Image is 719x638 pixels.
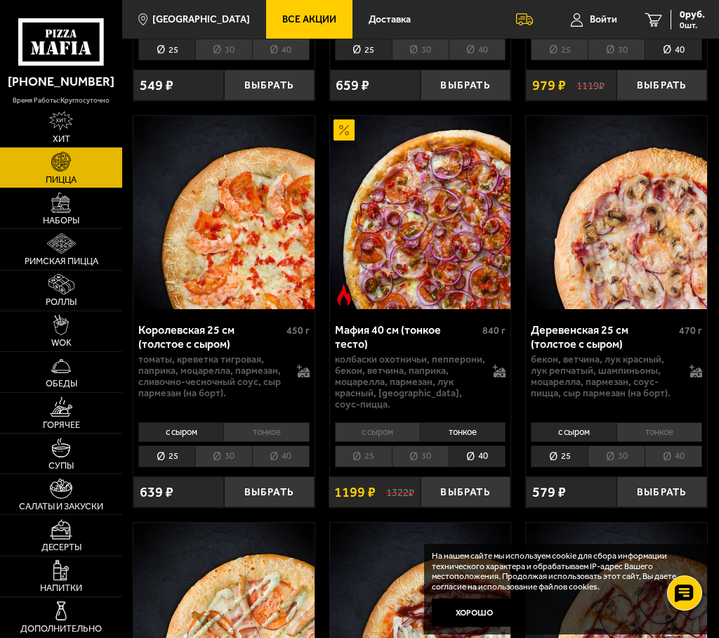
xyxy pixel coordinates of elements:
[252,445,310,467] li: 40
[392,445,449,467] li: 30
[531,39,588,60] li: 25
[195,39,252,60] li: 30
[19,502,103,511] span: Салаты и закуски
[46,379,77,388] span: Обеды
[286,325,310,337] span: 450 г
[43,216,79,225] span: Наборы
[138,422,223,442] li: с сыром
[432,551,696,592] p: На нашем сайте мы используем cookie для сбора информации технического характера и обрабатываем IP...
[46,175,77,184] span: Пицца
[421,70,511,100] button: Выбрать
[588,445,645,467] li: 30
[680,10,705,20] span: 0 руб.
[335,422,420,442] li: с сыром
[224,476,315,507] button: Выбрать
[334,119,355,141] img: Акционный
[679,325,702,337] span: 470 г
[282,15,336,25] span: Все Акции
[46,297,77,306] span: Роллы
[140,78,173,92] span: 549 ₽
[386,486,414,498] s: 1322 ₽
[43,420,80,429] span: Горячее
[645,39,702,60] li: 40
[140,485,173,499] span: 639 ₽
[482,325,506,337] span: 840 г
[336,78,369,92] span: 659 ₽
[41,542,81,552] span: Десерты
[531,445,588,467] li: 25
[20,624,102,633] span: Дополнительно
[369,15,411,25] span: Доставка
[645,445,702,467] li: 40
[133,116,315,309] img: Королевская 25 см (толстое с сыром)
[576,79,605,92] s: 1119 ₽
[335,445,392,467] li: 25
[532,485,566,499] span: 579 ₽
[392,39,449,60] li: 30
[40,583,82,592] span: Напитки
[51,338,72,347] span: WOK
[152,15,250,25] span: [GEOGRAPHIC_DATA]
[531,323,675,350] div: Деревенская 25 см (толстое с сыром)
[138,354,289,399] p: томаты, креветка тигровая, паприка, моцарелла, пармезан, сливочно-чесночный соус, сыр пармезан (н...
[223,422,309,442] li: тонкое
[449,39,506,60] li: 40
[590,15,617,25] span: Войти
[531,354,682,399] p: бекон, ветчина, лук красный, лук репчатый, шампиньоны, моцарелла, пармезан, соус-пицца, сыр парме...
[48,461,74,470] span: Супы
[532,78,566,92] span: 979 ₽
[526,116,707,309] img: Деревенская 25 см (толстое с сыром)
[335,354,486,410] p: колбаски охотничьи, пепперони, бекон, ветчина, паприка, моцарелла, пармезан, лук красный, [GEOGRA...
[335,39,392,60] li: 25
[334,485,376,499] span: 1199 ₽
[335,323,480,350] div: Мафия 40 см (тонкое тесто)
[138,39,195,60] li: 25
[588,39,645,60] li: 30
[195,445,252,467] li: 30
[616,476,707,507] button: Выбрать
[449,445,506,467] li: 40
[680,21,705,30] span: 0 шт.
[25,256,98,266] span: Римская пицца
[138,323,283,350] div: Королевская 25 см (толстое с сыром)
[421,476,511,507] button: Выбрать
[53,134,70,143] span: Хит
[616,70,707,100] button: Выбрать
[330,116,511,309] a: АкционныйОстрое блюдоМафия 40 см (тонкое тесто)
[224,70,315,100] button: Выбрать
[330,116,511,309] img: Мафия 40 см (тонкое тесто)
[252,39,310,60] li: 40
[420,422,506,442] li: тонкое
[334,285,355,306] img: Острое блюдо
[138,445,195,467] li: 25
[531,422,616,442] li: с сыром
[616,422,702,442] li: тонкое
[432,599,516,627] button: Хорошо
